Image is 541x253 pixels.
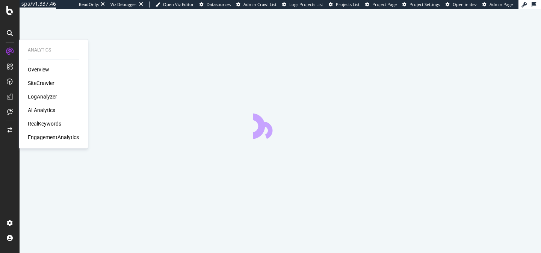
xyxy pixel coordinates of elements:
a: Open in dev [446,2,477,8]
span: Admin Page [490,2,513,7]
a: RealKeywords [28,120,61,127]
span: Project Page [372,2,397,7]
span: Admin Crawl List [243,2,277,7]
a: Datasources [199,2,231,8]
div: Viz Debugger: [110,2,138,8]
a: Open Viz Editor [156,2,194,8]
a: LogAnalyzer [28,93,57,100]
span: Project Settings [410,2,440,7]
div: animation [253,112,307,139]
div: Analytics [28,47,79,53]
a: Project Page [365,2,397,8]
div: ReadOnly: [79,2,99,8]
a: Projects List [329,2,360,8]
span: Projects List [336,2,360,7]
span: Datasources [207,2,231,7]
span: Logs Projects List [289,2,323,7]
a: Overview [28,66,49,73]
a: SiteCrawler [28,79,54,87]
a: EngagementAnalytics [28,133,79,141]
a: Logs Projects List [282,2,323,8]
a: Admin Crawl List [236,2,277,8]
a: Project Settings [402,2,440,8]
a: Admin Page [482,2,513,8]
a: AI Analytics [28,106,55,114]
span: Open in dev [453,2,477,7]
span: Open Viz Editor [163,2,194,7]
